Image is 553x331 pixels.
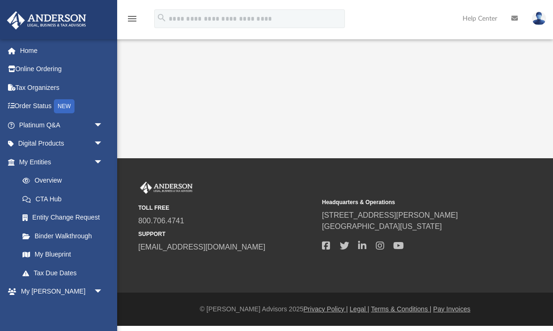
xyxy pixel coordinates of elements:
[157,13,167,23] i: search
[371,305,432,313] a: Terms & Conditions |
[138,182,194,194] img: Anderson Advisors Platinum Portal
[532,12,546,25] img: User Pic
[94,282,112,302] span: arrow_drop_down
[7,134,117,153] a: Digital Productsarrow_drop_down
[7,153,117,171] a: My Entitiesarrow_drop_down
[138,243,265,251] a: [EMAIL_ADDRESS][DOMAIN_NAME]
[117,304,553,314] div: © [PERSON_NAME] Advisors 2025
[322,222,442,230] a: [GEOGRAPHIC_DATA][US_STATE]
[304,305,348,313] a: Privacy Policy |
[13,208,117,227] a: Entity Change Request
[138,217,184,225] a: 800.706.4741
[13,190,117,208] a: CTA Hub
[127,18,138,24] a: menu
[94,134,112,154] span: arrow_drop_down
[54,99,75,113] div: NEW
[7,282,112,312] a: My [PERSON_NAME] Teamarrow_drop_down
[4,11,89,29] img: Anderson Advisors Platinum Portal
[7,60,117,79] a: Online Ordering
[7,41,117,60] a: Home
[322,211,458,219] a: [STREET_ADDRESS][PERSON_NAME]
[7,97,117,116] a: Order StatusNEW
[138,204,315,212] small: TOLL FREE
[7,78,117,97] a: Tax Organizers
[433,305,470,313] a: Pay Invoices
[7,116,117,134] a: Platinum Q&Aarrow_drop_down
[94,153,112,172] span: arrow_drop_down
[94,116,112,135] span: arrow_drop_down
[350,305,369,313] a: Legal |
[127,13,138,24] i: menu
[138,230,315,238] small: SUPPORT
[13,264,117,282] a: Tax Due Dates
[13,171,117,190] a: Overview
[13,245,112,264] a: My Blueprint
[13,227,117,245] a: Binder Walkthrough
[322,198,499,206] small: Headquarters & Operations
